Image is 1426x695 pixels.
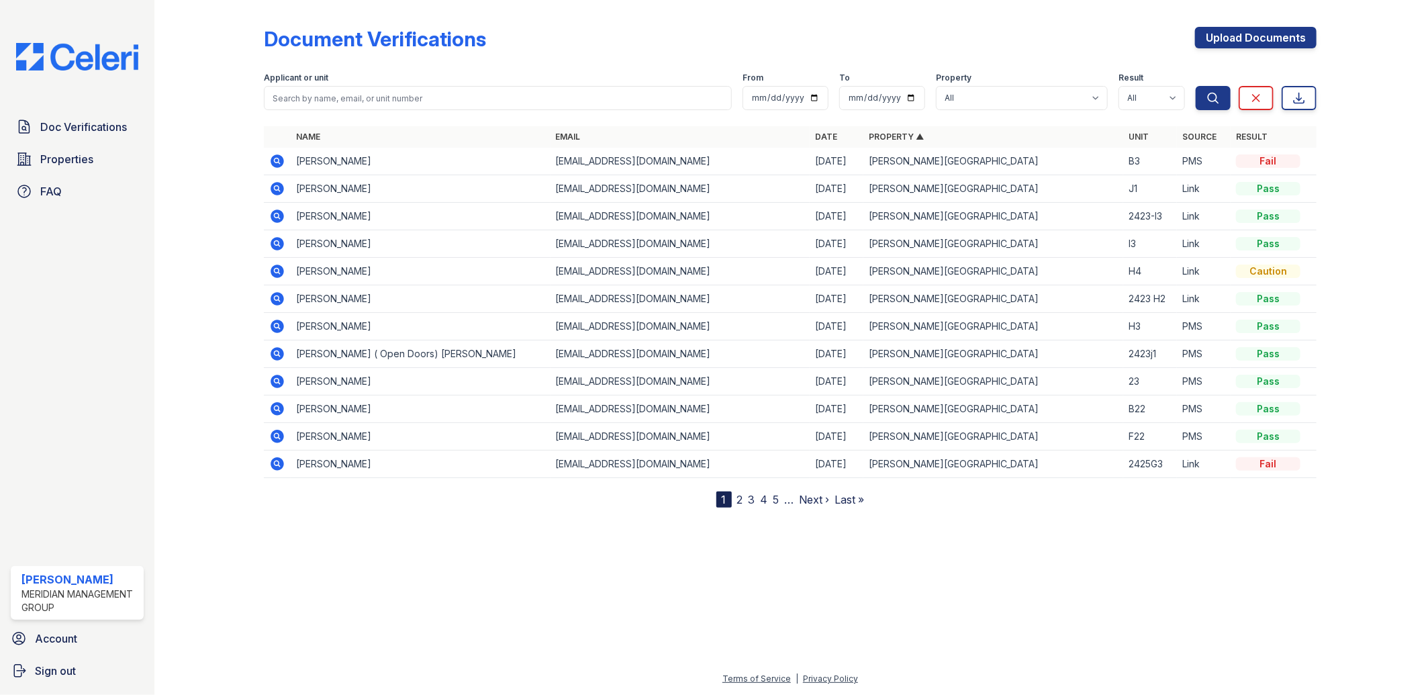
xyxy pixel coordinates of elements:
[40,151,93,167] span: Properties
[722,674,791,684] a: Terms of Service
[803,674,858,684] a: Privacy Policy
[1236,182,1300,195] div: Pass
[1236,292,1300,306] div: Pass
[863,175,1123,203] td: [PERSON_NAME][GEOGRAPHIC_DATA]
[1177,368,1231,396] td: PMS
[810,258,863,285] td: [DATE]
[35,663,76,679] span: Sign out
[291,203,551,230] td: [PERSON_NAME]
[810,203,863,230] td: [DATE]
[785,492,794,508] span: …
[863,148,1123,175] td: [PERSON_NAME][GEOGRAPHIC_DATA]
[21,588,138,614] div: Meridian Management Group
[1177,230,1231,258] td: Link
[291,258,551,285] td: [PERSON_NAME]
[815,132,837,142] a: Date
[800,493,830,506] a: Next ›
[773,493,779,506] a: 5
[810,368,863,396] td: [DATE]
[869,132,924,142] a: Property ▲
[291,451,551,478] td: [PERSON_NAME]
[21,571,138,588] div: [PERSON_NAME]
[863,313,1123,340] td: [PERSON_NAME][GEOGRAPHIC_DATA]
[551,423,810,451] td: [EMAIL_ADDRESS][DOMAIN_NAME]
[551,313,810,340] td: [EMAIL_ADDRESS][DOMAIN_NAME]
[863,340,1123,368] td: [PERSON_NAME][GEOGRAPHIC_DATA]
[11,113,144,140] a: Doc Verifications
[1129,132,1149,142] a: Unit
[35,631,77,647] span: Account
[551,203,810,230] td: [EMAIL_ADDRESS][DOMAIN_NAME]
[1177,148,1231,175] td: PMS
[1236,402,1300,416] div: Pass
[296,132,320,142] a: Name
[1236,347,1300,361] div: Pass
[810,451,863,478] td: [DATE]
[291,175,551,203] td: [PERSON_NAME]
[810,340,863,368] td: [DATE]
[810,175,863,203] td: [DATE]
[40,119,127,135] span: Doc Verifications
[1182,132,1217,142] a: Source
[863,258,1123,285] td: [PERSON_NAME][GEOGRAPHIC_DATA]
[1123,203,1177,230] td: 2423-I3
[863,285,1123,313] td: [PERSON_NAME][GEOGRAPHIC_DATA]
[1177,313,1231,340] td: PMS
[1123,175,1177,203] td: J1
[810,230,863,258] td: [DATE]
[810,423,863,451] td: [DATE]
[291,396,551,423] td: [PERSON_NAME]
[5,625,149,652] a: Account
[551,340,810,368] td: [EMAIL_ADDRESS][DOMAIN_NAME]
[1123,285,1177,313] td: 2423 H2
[716,492,732,508] div: 1
[1177,396,1231,423] td: PMS
[1236,237,1300,250] div: Pass
[810,313,863,340] td: [DATE]
[1123,451,1177,478] td: 2425G3
[810,285,863,313] td: [DATE]
[5,43,149,71] img: CE_Logo_Blue-a8612792a0a2168367f1c8372b55b34899dd931a85d93a1a3d3e32e68fde9ad4.png
[291,423,551,451] td: [PERSON_NAME]
[291,368,551,396] td: [PERSON_NAME]
[551,368,810,396] td: [EMAIL_ADDRESS][DOMAIN_NAME]
[1123,258,1177,285] td: H4
[1177,175,1231,203] td: Link
[1236,320,1300,333] div: Pass
[1123,423,1177,451] td: F22
[1177,258,1231,285] td: Link
[5,657,149,684] a: Sign out
[749,493,755,506] a: 3
[761,493,768,506] a: 4
[1236,132,1268,142] a: Result
[551,396,810,423] td: [EMAIL_ADDRESS][DOMAIN_NAME]
[551,285,810,313] td: [EMAIL_ADDRESS][DOMAIN_NAME]
[264,73,328,83] label: Applicant or unit
[863,396,1123,423] td: [PERSON_NAME][GEOGRAPHIC_DATA]
[863,451,1123,478] td: [PERSON_NAME][GEOGRAPHIC_DATA]
[1177,340,1231,368] td: PMS
[839,73,850,83] label: To
[1123,368,1177,396] td: 23
[551,148,810,175] td: [EMAIL_ADDRESS][DOMAIN_NAME]
[551,258,810,285] td: [EMAIL_ADDRESS][DOMAIN_NAME]
[40,183,62,199] span: FAQ
[810,396,863,423] td: [DATE]
[551,451,810,478] td: [EMAIL_ADDRESS][DOMAIN_NAME]
[863,368,1123,396] td: [PERSON_NAME][GEOGRAPHIC_DATA]
[737,493,743,506] a: 2
[796,674,798,684] div: |
[1177,451,1231,478] td: Link
[551,175,810,203] td: [EMAIL_ADDRESS][DOMAIN_NAME]
[835,493,865,506] a: Last »
[291,148,551,175] td: [PERSON_NAME]
[1123,230,1177,258] td: I3
[556,132,581,142] a: Email
[1177,203,1231,230] td: Link
[1123,396,1177,423] td: B22
[291,230,551,258] td: [PERSON_NAME]
[291,285,551,313] td: [PERSON_NAME]
[863,230,1123,258] td: [PERSON_NAME][GEOGRAPHIC_DATA]
[264,86,732,110] input: Search by name, email, or unit number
